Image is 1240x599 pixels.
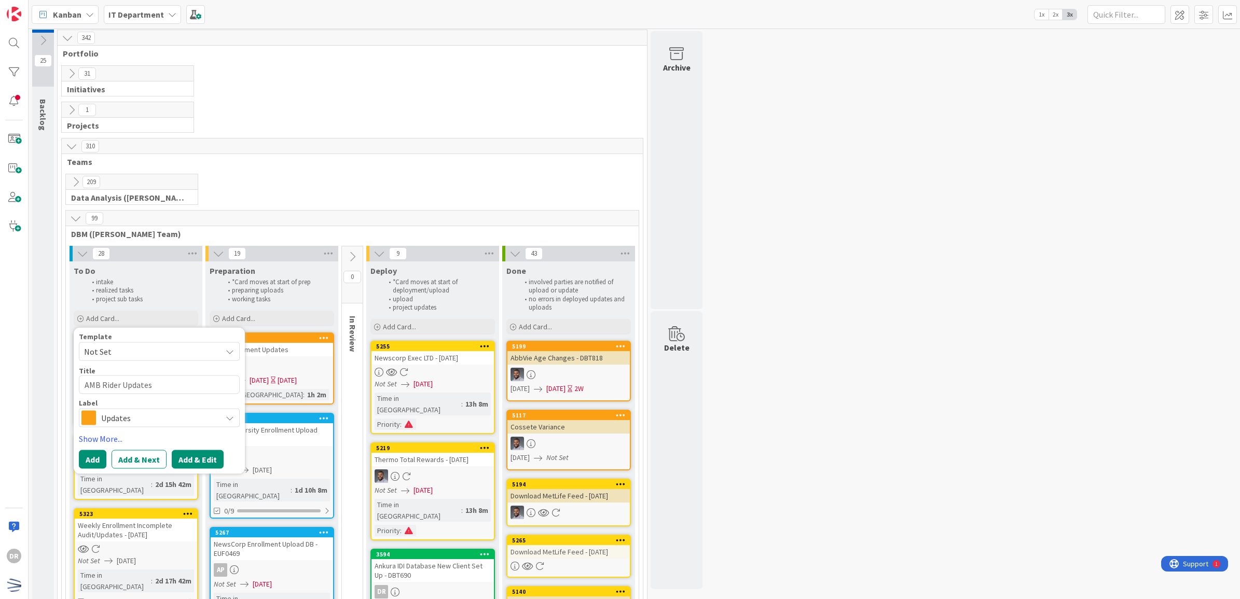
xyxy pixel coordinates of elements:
[278,375,297,386] div: [DATE]
[375,485,397,495] i: Not Set
[371,342,494,351] div: 5255
[22,2,47,14] span: Support
[79,332,112,340] span: Template
[400,525,402,536] span: :
[512,537,630,544] div: 5265
[414,485,433,496] span: [DATE]
[214,479,291,502] div: Time in [GEOGRAPHIC_DATA]
[101,411,216,425] span: Updates
[215,415,333,422] div: 5343
[153,575,194,587] div: 2d 17h 42m
[507,342,630,365] div: 5199AbbVie Age Changes - DBT818
[371,550,494,559] div: 3594
[253,579,272,590] span: [DATE]
[574,383,584,394] div: 2W
[211,537,333,560] div: NewsCorp Enrollment Upload DB - EUF0469
[375,585,388,598] div: DR
[222,314,255,323] span: Add Card...
[507,506,630,519] div: FS
[78,104,96,116] span: 1
[211,333,333,356] div: 5354NFP Enrollment Updates
[1049,9,1063,20] span: 2x
[86,314,119,323] span: Add Card...
[383,278,493,295] li: *Card moves at start of deployment/upload
[81,140,99,152] span: 310
[371,351,494,365] div: Newscorp Exec LTD - [DATE]
[507,420,630,434] div: Cossete Variance
[210,266,255,276] span: Preparation
[211,563,333,577] div: AP
[376,444,494,452] div: 5219
[222,295,333,303] li: working tasks
[153,479,194,490] div: 2d 15h 42m
[79,450,106,469] button: Add
[511,452,530,463] span: [DATE]
[214,389,303,400] div: Time in [GEOGRAPHIC_DATA]
[507,342,630,351] div: 5199
[211,414,333,446] div: 5343Rice university Enrollment Upload EUF0473
[375,379,397,388] i: Not Set
[86,212,103,225] span: 99
[86,295,197,303] li: project sub tasks
[172,450,224,469] button: Add & Edit
[371,443,494,466] div: 5219Thermo Total Rewards - [DATE]
[507,545,630,559] div: Download MetLife Feed - [DATE]
[78,569,151,592] div: Time in [GEOGRAPHIC_DATA]
[228,247,246,260] span: 19
[506,266,526,276] span: Done
[214,465,236,475] i: Not Set
[214,563,227,577] div: AP
[222,278,333,286] li: *Card moves at start of prep
[74,266,95,276] span: To Do
[507,489,630,503] div: Download MetLife Feed - [DATE]
[67,84,181,94] span: Initiatives
[507,368,630,381] div: FS
[389,247,407,260] span: 9
[86,286,197,295] li: realized tasks
[75,509,197,519] div: 5323
[71,229,626,239] span: DBM (David Team)
[63,48,634,59] span: Portfolio
[78,67,96,80] span: 31
[400,419,402,430] span: :
[292,484,330,496] div: 1d 10h 8m
[507,411,630,420] div: 5117
[519,278,629,295] li: involved parties are notified of upload or update
[371,469,494,483] div: FS
[512,412,630,419] div: 5117
[463,505,491,516] div: 13h 8m
[7,7,21,21] img: Visit kanbanzone.com
[75,519,197,541] div: Weekly Enrollment Incomplete Audit/Updates - [DATE]
[7,549,21,563] div: DR
[67,157,630,167] span: Teams
[371,443,494,453] div: 5219
[75,509,197,541] div: 5323Weekly Enrollment Incomplete Audit/Updates - [DATE]
[414,379,433,389] span: [DATE]
[375,393,461,415] div: Time in [GEOGRAPHIC_DATA]
[371,559,494,582] div: Ankura IDI Database New Client Set Up - DBT690
[376,551,494,558] div: 3594
[222,286,333,295] li: preparing uploads
[34,54,52,67] span: 25
[71,192,185,203] span: Data Analysis (Carin Team)
[78,473,151,496] div: Time in [GEOGRAPHIC_DATA]
[79,375,240,394] textarea: AMB Rider Updates
[507,411,630,434] div: 5117Cossete Variance
[211,449,333,463] div: AP
[511,368,524,381] img: FS
[67,120,181,131] span: Projects
[250,375,269,386] span: [DATE]
[92,247,110,260] span: 28
[546,453,569,462] i: Not Set
[343,271,361,283] span: 0
[371,550,494,582] div: 3594Ankura IDI Database New Client Set Up - DBT690
[211,528,333,537] div: 5267
[507,536,630,559] div: 5265Download MetLife Feed - [DATE]
[79,399,98,407] span: Label
[215,335,333,342] div: 5354
[214,579,236,589] i: Not Set
[383,295,493,303] li: upload
[211,528,333,560] div: 5267NewsCorp Enrollment Upload DB - EUF0469
[79,510,197,518] div: 5323
[211,333,333,343] div: 5354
